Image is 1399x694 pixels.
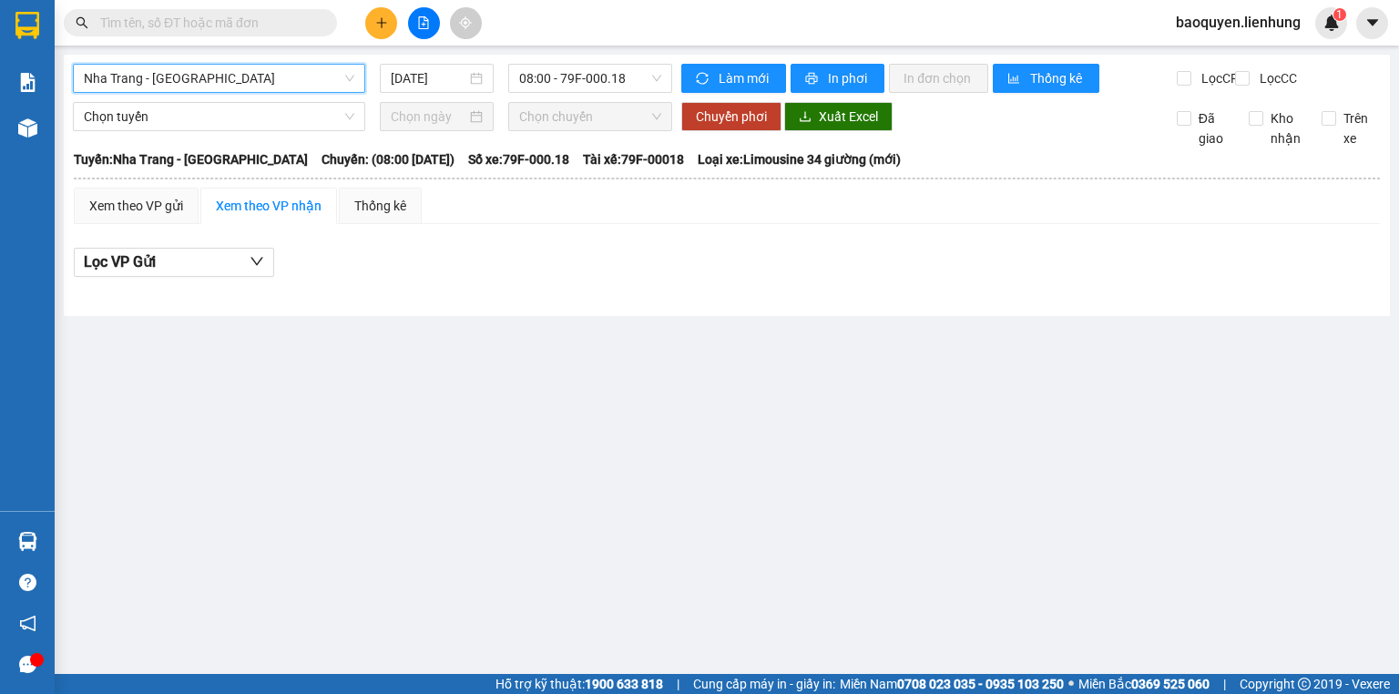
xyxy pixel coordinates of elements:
[840,674,1064,694] span: Miền Nam
[1223,674,1226,694] span: |
[1333,8,1346,21] sup: 1
[18,532,37,551] img: warehouse-icon
[365,7,397,39] button: plus
[784,102,893,131] button: downloadXuất Excel
[1336,8,1343,21] span: 1
[993,64,1099,93] button: bar-chartThống kê
[1356,7,1388,39] button: caret-down
[417,16,430,29] span: file-add
[1263,108,1308,148] span: Kho nhận
[408,7,440,39] button: file-add
[18,73,37,92] img: solution-icon
[828,68,870,88] span: In phơi
[450,7,482,39] button: aim
[1336,108,1381,148] span: Trên xe
[322,149,454,169] span: Chuyến: (08:00 [DATE])
[100,13,315,33] input: Tìm tên, số ĐT hoặc mã đơn
[19,656,36,673] span: message
[216,196,322,216] div: Xem theo VP nhận
[74,248,274,277] button: Lọc VP Gửi
[76,16,88,29] span: search
[1194,68,1241,88] span: Lọc CR
[519,103,662,130] span: Chọn chuyến
[1068,680,1074,688] span: ⚪️
[1323,15,1340,31] img: icon-new-feature
[805,72,821,87] span: printer
[583,149,684,169] span: Tài xế: 79F-00018
[1252,68,1300,88] span: Lọc CC
[719,68,771,88] span: Làm mới
[84,250,156,273] span: Lọc VP Gửi
[250,254,264,269] span: down
[74,152,308,167] b: Tuyến: Nha Trang - [GEOGRAPHIC_DATA]
[1007,72,1023,87] span: bar-chart
[354,196,406,216] div: Thống kê
[897,677,1064,691] strong: 0708 023 035 - 0935 103 250
[19,615,36,632] span: notification
[698,149,901,169] span: Loại xe: Limousine 34 giường (mới)
[391,107,465,127] input: Chọn ngày
[585,677,663,691] strong: 1900 633 818
[459,16,472,29] span: aim
[1298,678,1311,690] span: copyright
[1131,677,1210,691] strong: 0369 525 060
[1364,15,1381,31] span: caret-down
[89,196,183,216] div: Xem theo VP gửi
[677,674,679,694] span: |
[468,149,569,169] span: Số xe: 79F-000.18
[19,574,36,591] span: question-circle
[84,65,354,92] span: Nha Trang - Bình Dương
[681,102,781,131] button: Chuyển phơi
[696,72,711,87] span: sync
[519,65,662,92] span: 08:00 - 79F-000.18
[1078,674,1210,694] span: Miền Bắc
[18,118,37,138] img: warehouse-icon
[495,674,663,694] span: Hỗ trợ kỹ thuật:
[791,64,884,93] button: printerIn phơi
[693,674,835,694] span: Cung cấp máy in - giấy in:
[1191,108,1236,148] span: Đã giao
[84,103,354,130] span: Chọn tuyến
[15,12,39,39] img: logo-vxr
[1030,68,1085,88] span: Thống kê
[375,16,388,29] span: plus
[391,68,465,88] input: 15/09/2025
[1161,11,1315,34] span: baoquyen.lienhung
[681,64,786,93] button: syncLàm mới
[889,64,988,93] button: In đơn chọn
